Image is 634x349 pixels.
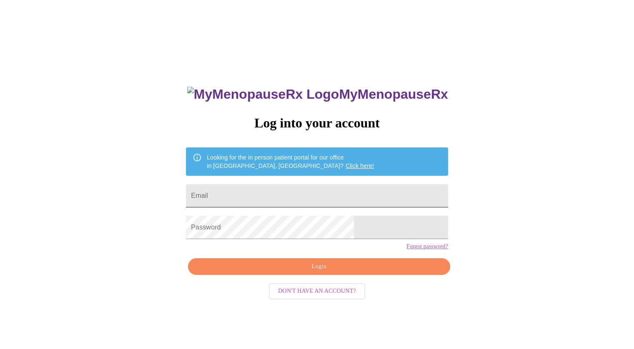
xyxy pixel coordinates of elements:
[406,243,448,250] a: Forgot password?
[198,262,440,272] span: Login
[267,287,367,294] a: Don't have an account?
[188,258,450,275] button: Login
[278,286,356,297] span: Don't have an account?
[207,150,374,173] div: Looking for the in person patient portal for our office in [GEOGRAPHIC_DATA], [GEOGRAPHIC_DATA]?
[346,162,374,169] a: Click here!
[187,87,448,102] h3: MyMenopauseRx
[186,115,448,131] h3: Log into your account
[269,283,365,299] button: Don't have an account?
[187,87,339,102] img: MyMenopauseRx Logo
